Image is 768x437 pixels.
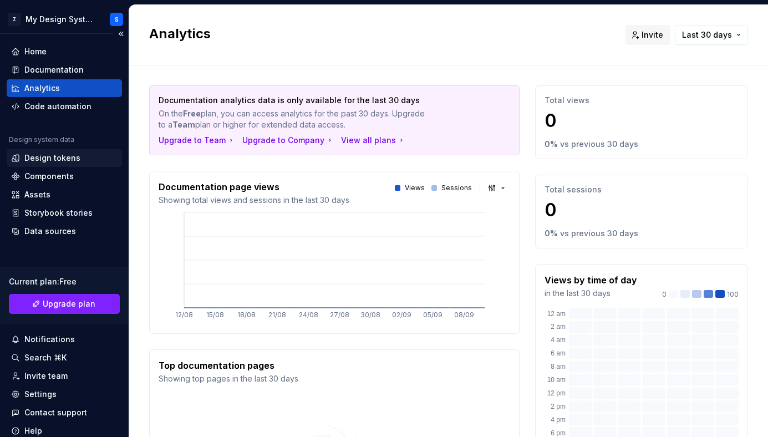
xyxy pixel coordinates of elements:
[560,228,638,239] p: vs previous 30 days
[545,95,739,106] p: Total views
[545,199,739,221] p: 0
[24,171,74,182] div: Components
[9,135,74,144] div: Design system data
[7,186,122,204] a: Assets
[7,222,122,240] a: Data sources
[175,311,193,319] tspan: 12/08
[7,149,122,167] a: Design tokens
[545,139,558,150] p: 0 %
[675,25,748,45] button: Last 30 days
[392,311,411,319] tspan: 02/09
[159,180,349,194] p: Documentation page views
[625,25,670,45] button: Invite
[113,26,129,42] button: Collapse sidebar
[9,276,120,287] div: Current plan : Free
[7,61,122,79] a: Documentation
[159,108,433,130] p: On the plan, you can access analytics for the past 30 days. Upgrade to a plan or higher for exten...
[24,189,50,200] div: Assets
[268,311,286,319] tspan: 21/08
[7,385,122,403] a: Settings
[24,101,91,112] div: Code automation
[441,184,472,192] p: Sessions
[7,167,122,185] a: Components
[159,95,433,106] p: Documentation analytics data is only available for the last 30 days
[551,323,566,331] text: 2 am
[551,403,566,410] text: 2 pm
[547,389,566,397] text: 12 pm
[454,311,474,319] tspan: 08/09
[560,139,638,150] p: vs previous 30 days
[551,336,566,344] text: 4 am
[299,311,318,319] tspan: 24/08
[9,294,120,314] a: Upgrade plan
[7,79,122,97] a: Analytics
[7,43,122,60] a: Home
[545,288,637,299] p: in the last 30 days
[330,311,349,319] tspan: 27/08
[2,7,126,31] button: ZMy Design SystemS
[24,407,87,418] div: Contact support
[423,311,443,319] tspan: 05/09
[545,110,739,132] p: 0
[172,120,195,129] strong: Team
[642,29,663,40] span: Invite
[24,83,60,94] div: Analytics
[206,311,224,319] tspan: 15/08
[183,109,201,118] strong: Free
[24,64,84,75] div: Documentation
[551,429,566,437] text: 6 pm
[24,207,93,218] div: Storybook stories
[547,310,566,318] text: 12 am
[159,195,349,206] p: Showing total views and sessions in the last 30 days
[237,311,256,319] tspan: 18/08
[7,367,122,385] a: Invite team
[26,14,96,25] div: My Design System
[159,359,298,372] p: Top documentation pages
[662,290,739,299] div: 100
[159,373,298,384] p: Showing top pages in the last 30 days
[7,204,122,222] a: Storybook stories
[24,153,80,164] div: Design tokens
[24,370,68,382] div: Invite team
[24,352,67,363] div: Search ⌘K
[159,135,236,146] button: Upgrade to Team
[551,349,566,357] text: 6 am
[547,376,566,384] text: 10 am
[662,290,667,299] p: 0
[405,184,425,192] p: Views
[24,226,76,237] div: Data sources
[8,13,21,26] div: Z
[7,349,122,367] button: Search ⌘K
[545,184,739,195] p: Total sessions
[24,334,75,345] div: Notifications
[43,298,95,309] span: Upgrade plan
[115,15,119,24] div: S
[551,363,566,370] text: 8 am
[242,135,334,146] button: Upgrade to Company
[341,135,406,146] button: View all plans
[545,273,637,287] p: Views by time of day
[360,311,380,319] tspan: 30/08
[7,404,122,421] button: Contact support
[545,228,558,239] p: 0 %
[24,389,57,400] div: Settings
[7,331,122,348] button: Notifications
[24,46,47,57] div: Home
[149,25,612,43] h2: Analytics
[551,416,566,424] text: 4 pm
[24,425,42,436] div: Help
[682,29,732,40] span: Last 30 days
[7,98,122,115] a: Code automation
